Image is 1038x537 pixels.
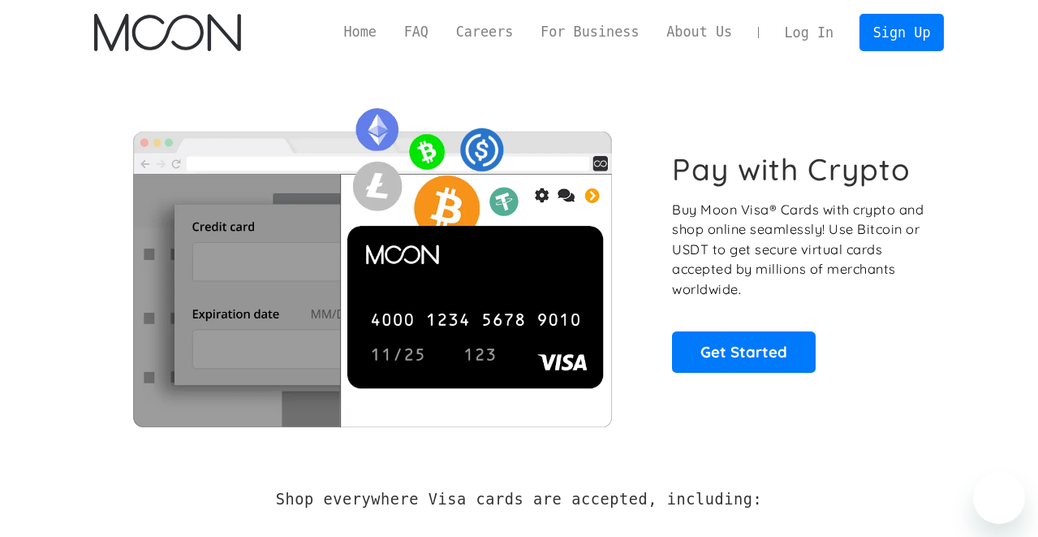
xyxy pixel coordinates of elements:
[771,15,847,50] a: Log In
[672,151,911,188] h1: Pay with Crypto
[276,491,762,509] h2: Shop everywhere Visa cards are accepted, including:
[330,22,390,42] a: Home
[859,14,944,50] a: Sign Up
[390,22,442,42] a: FAQ
[973,472,1025,524] iframe: Button to launch messaging window
[442,22,527,42] a: Careers
[672,331,816,372] a: Get Started
[94,97,650,427] img: Moon Cards let you spend your crypto anywhere Visa is accepted.
[653,22,746,42] a: About Us
[94,14,241,51] a: home
[94,14,241,51] img: Moon Logo
[527,22,653,42] a: For Business
[672,200,926,300] p: Buy Moon Visa® Cards with crypto and shop online seamlessly! Use Bitcoin or USDT to get secure vi...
